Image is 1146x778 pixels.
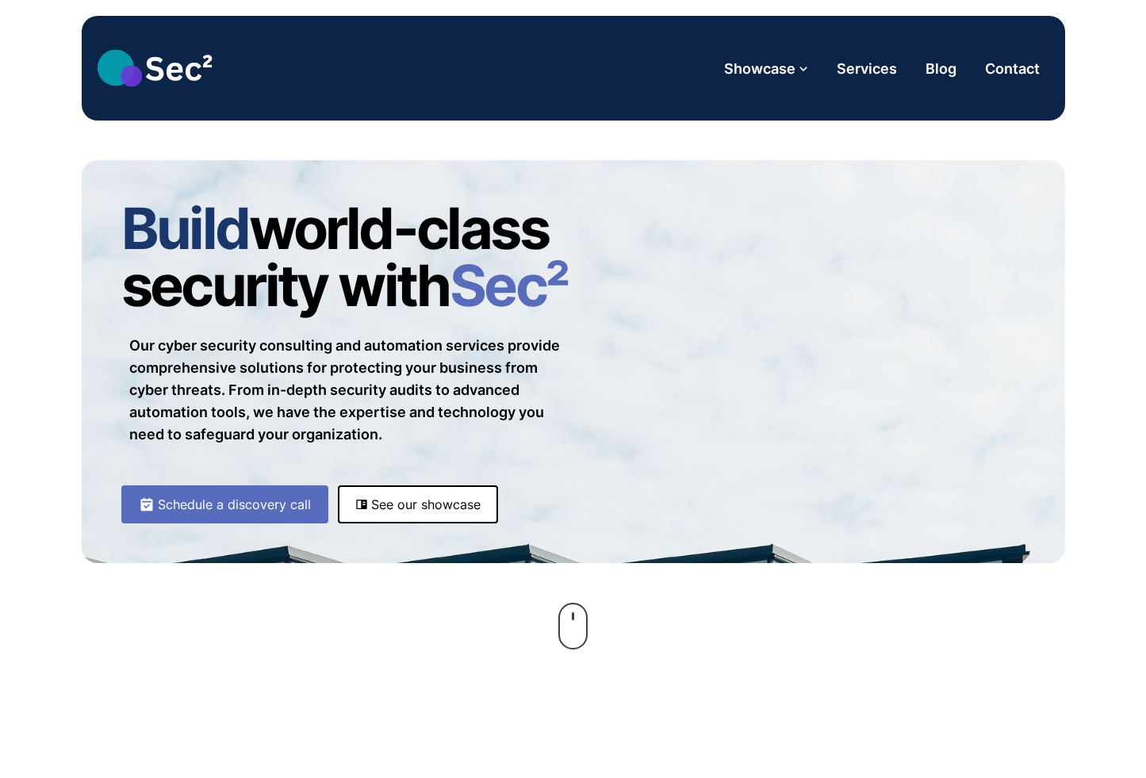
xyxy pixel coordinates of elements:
[715,52,818,86] button: Showcase
[338,485,498,523] a: See our showcase
[724,58,795,79] span: Showcase
[975,52,1049,86] a: Contact
[121,485,328,523] a: Schedule a discovery call
[121,327,573,454] p: Our cyber security consulting and automation services provide comprehensive solutions for protect...
[916,52,966,86] a: Blog
[827,52,906,86] a: Services
[121,200,573,314] h1: world-class security with
[450,251,568,320] span: Sec²
[121,194,249,263] span: Build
